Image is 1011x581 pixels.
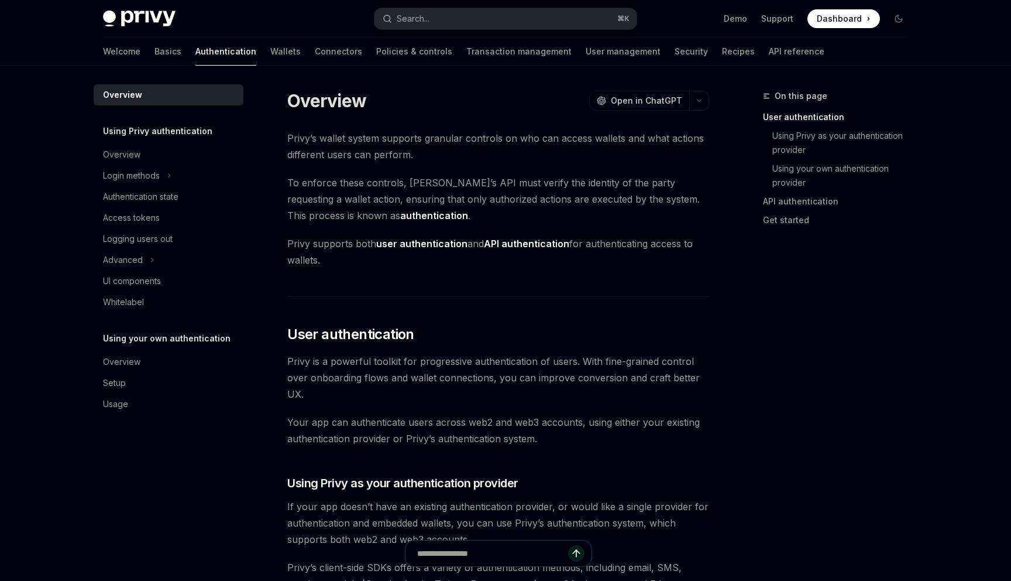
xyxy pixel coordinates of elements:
[94,372,243,394] a: Setup
[374,8,637,29] button: Open search
[94,228,243,250] a: Logging users out
[484,238,569,250] strong: API authentication
[103,169,160,183] div: Login methods
[103,295,144,309] div: Whitelabel
[586,37,661,66] a: User management
[103,253,143,267] div: Advanced
[103,148,140,162] div: Overview
[568,545,584,562] button: Send message
[287,498,709,548] span: If your app doesn’t have an existing authentication provider, or would like a single provider for...
[103,355,140,369] div: Overview
[103,88,142,102] div: Overview
[287,325,414,344] span: User authentication
[103,11,176,27] img: dark logo
[315,37,362,66] a: Connectors
[397,12,429,26] div: Search...
[94,84,243,105] a: Overview
[817,13,862,25] span: Dashboard
[103,190,178,204] div: Authentication state
[94,292,243,313] a: Whitelabel
[589,91,689,111] button: Open in ChatGPT
[617,14,630,23] span: ⌘ K
[94,394,243,415] a: Usage
[287,414,709,447] span: Your app can authenticate users across web2 and web3 accounts, using either your existing authent...
[103,232,173,246] div: Logging users out
[270,37,301,66] a: Wallets
[763,108,917,127] a: User authentication
[675,37,708,66] a: Security
[724,13,747,25] a: Demo
[287,175,709,224] span: To enforce these controls, [PERSON_NAME]’s API must verify the identity of the party requesting a...
[154,37,181,66] a: Basics
[94,186,243,207] a: Authentication state
[611,95,682,107] span: Open in ChatGPT
[400,210,468,221] strong: authentication
[103,397,128,411] div: Usage
[287,353,709,402] span: Privy is a powerful toolkit for progressive authentication of users. With fine-grained control ov...
[287,475,518,491] span: Using Privy as your authentication provider
[103,124,212,138] h5: Using Privy authentication
[94,165,243,186] button: Toggle Login methods section
[103,274,161,288] div: UI components
[94,351,243,372] a: Overview
[889,9,908,28] button: Toggle dark mode
[376,238,467,250] strong: user authentication
[763,127,917,159] a: Using Privy as your authentication provider
[763,211,917,230] a: Get started
[287,235,709,268] span: Privy supports both and for authenticating access to wallets.
[376,37,452,66] a: Policies & controls
[103,331,231,346] h5: Using your own authentication
[94,207,243,228] a: Access tokens
[722,37,755,66] a: Recipes
[287,90,366,111] h1: Overview
[103,376,126,390] div: Setup
[807,9,880,28] a: Dashboard
[94,144,243,165] a: Overview
[763,159,917,192] a: Using your own authentication provider
[417,541,568,566] input: Ask a question...
[761,13,793,25] a: Support
[763,192,917,211] a: API authentication
[466,37,572,66] a: Transaction management
[103,211,160,225] div: Access tokens
[94,250,243,271] button: Toggle Advanced section
[94,271,243,292] a: UI components
[195,37,256,66] a: Authentication
[103,37,140,66] a: Welcome
[775,89,827,103] span: On this page
[769,37,824,66] a: API reference
[287,130,709,163] span: Privy’s wallet system supports granular controls on who can access wallets and what actions diffe...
